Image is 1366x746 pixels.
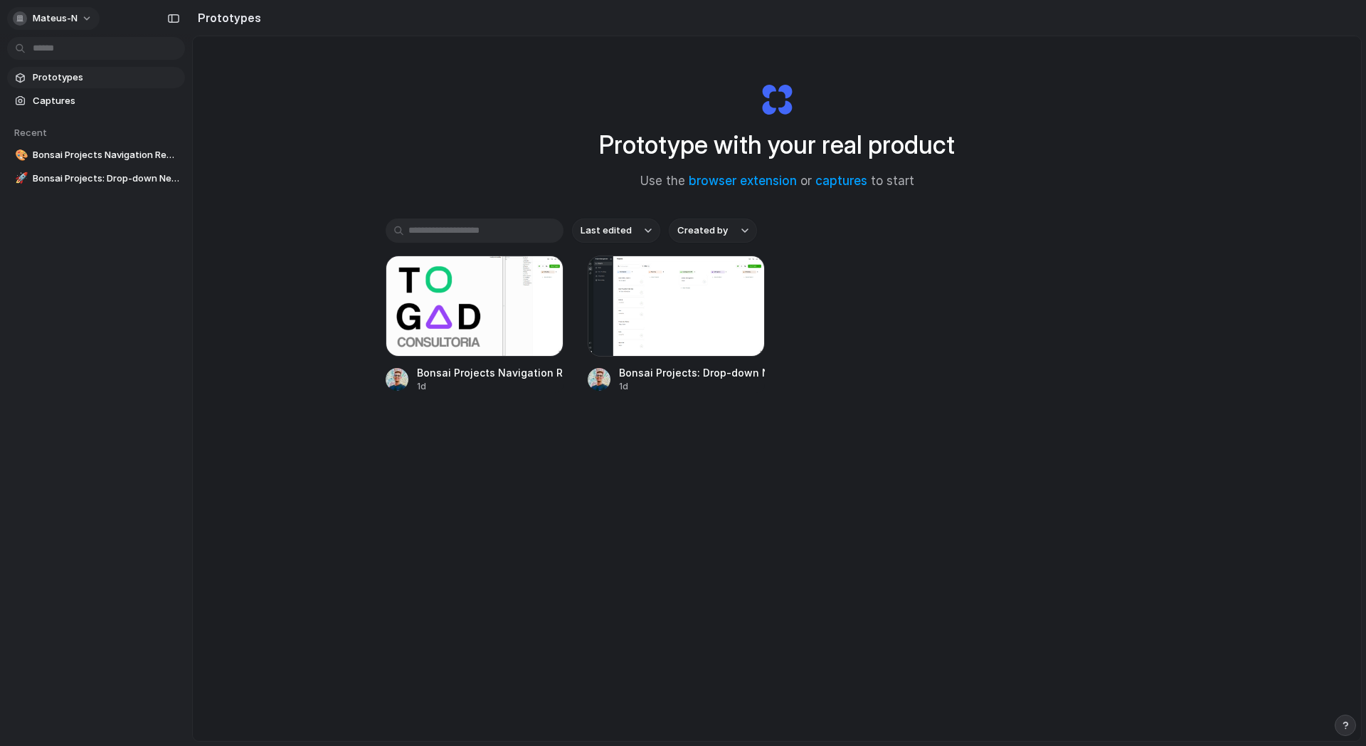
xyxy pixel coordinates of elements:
[33,148,179,162] span: Bonsai Projects Navigation Redesign
[14,127,47,138] span: Recent
[15,147,25,164] div: 🎨
[7,90,185,112] a: Captures
[7,7,100,30] button: mateus-n
[677,224,728,238] span: Created by
[192,9,261,26] h2: Prototypes
[33,11,78,26] span: mateus-n
[7,168,185,189] a: 🚀Bonsai Projects: Drop-down New Project Button
[640,172,914,191] span: Use the or to start
[13,148,27,162] button: 🎨
[599,126,955,164] h1: Prototype with your real product
[417,380,563,393] div: 1d
[15,170,25,186] div: 🚀
[33,70,179,85] span: Prototypes
[619,380,766,393] div: 1d
[417,365,563,380] div: Bonsai Projects Navigation Redesign
[7,67,185,88] a: Prototypes
[13,172,27,186] button: 🚀
[619,365,766,380] div: Bonsai Projects: Drop-down New Project Button
[689,174,797,188] a: browser extension
[581,224,632,238] span: Last edited
[588,256,766,393] a: Bonsai Projects: Drop-down New Project ButtonBonsai Projects: Drop-down New Project Button1d
[815,174,867,188] a: captures
[386,256,563,393] a: Bonsai Projects Navigation RedesignBonsai Projects Navigation Redesign1d
[572,219,660,243] button: Last edited
[669,219,757,243] button: Created by
[7,145,185,166] a: 🎨Bonsai Projects Navigation Redesign
[33,94,179,108] span: Captures
[33,172,179,186] span: Bonsai Projects: Drop-down New Project Button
